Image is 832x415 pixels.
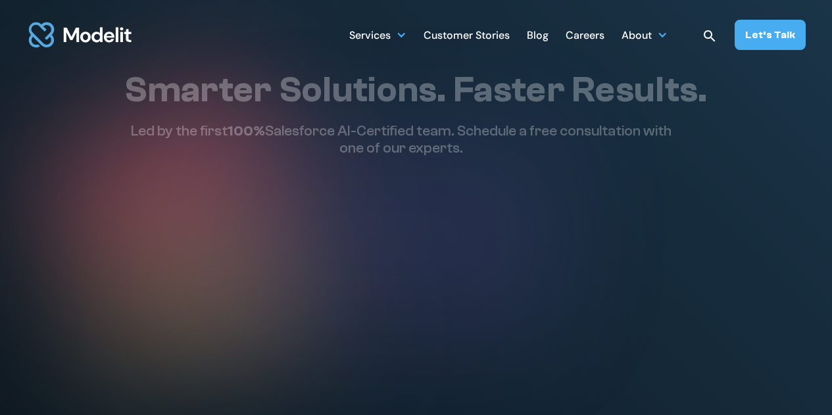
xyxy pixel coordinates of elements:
a: Blog [527,22,549,47]
p: Led by the first Salesforce AI-Certified team. Schedule a free consultation with one of our experts. [124,122,678,157]
div: Blog [527,24,549,49]
a: home [26,14,134,55]
div: Careers [566,24,604,49]
div: About [622,22,668,47]
a: Careers [566,22,604,47]
h1: Smarter Solutions. Faster Results. [124,68,707,112]
div: Let’s Talk [745,28,795,42]
div: Services [349,24,391,49]
span: 100% [228,122,265,139]
a: Customer Stories [424,22,510,47]
a: Let’s Talk [735,20,806,50]
img: modelit logo [26,14,134,55]
div: Customer Stories [424,24,510,49]
div: About [622,24,652,49]
div: Services [349,22,406,47]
